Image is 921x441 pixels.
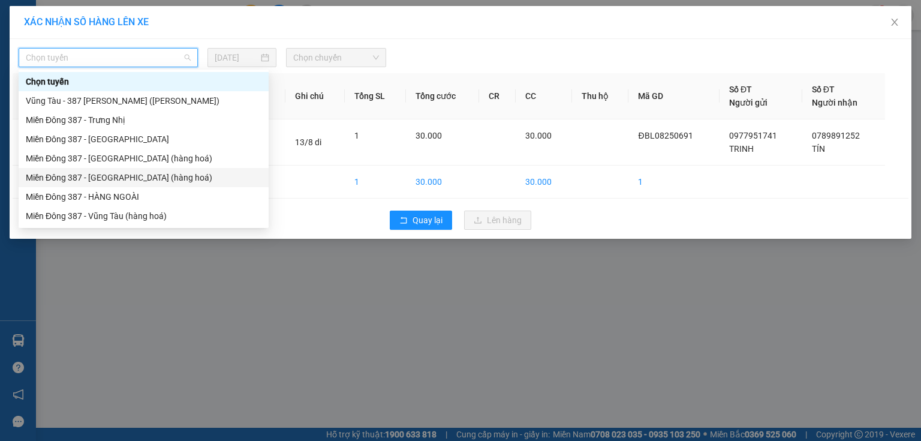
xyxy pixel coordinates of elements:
div: Miền Đông 387 - Bà Rịa (hàng hoá) [19,168,269,187]
span: Quay lại [413,214,443,227]
th: Ghi chú [285,73,344,119]
th: CC [516,73,572,119]
th: Mã GD [628,73,720,119]
td: 30.000 [406,166,479,199]
th: CR [479,73,516,119]
span: Người nhận [812,98,857,107]
span: 13/8 di [295,137,321,147]
td: 1 [345,166,406,199]
span: TRINH [729,144,754,154]
th: STT [13,73,55,119]
td: 1 [628,166,720,199]
span: 30.000 [416,131,442,140]
div: Miền Đông 387 - HÀNG NGOÀI [19,187,269,206]
div: Miền Đông 387 - [GEOGRAPHIC_DATA] (hàng hoá) [26,171,261,184]
span: 1 [354,131,359,140]
div: Miền Đông 387 - [GEOGRAPHIC_DATA] [26,133,261,146]
td: 1 [13,119,55,166]
div: Chọn tuyến [19,72,269,91]
span: 30.000 [525,131,552,140]
span: close [890,17,899,27]
th: Thu hộ [572,73,629,119]
div: Miền Đông 387 - Long Hải (hàng hoá) [19,149,269,168]
span: rollback [399,216,408,226]
button: rollbackQuay lại [390,211,452,230]
div: Miền Đông 387 - Vũng Tàu (hàng hoá) [19,206,269,226]
div: Miền Đông 387 - [GEOGRAPHIC_DATA] (hàng hoá) [26,152,261,165]
div: Miền Đông 387 - Trưng Nhị [19,110,269,130]
span: Chọn chuyến [293,49,380,67]
div: Vũng Tàu - 387 Đinh Bộ Lĩnh (Hàng Hoá) [19,91,269,110]
span: Số ĐT [812,85,835,94]
div: Miền Đông 387 - Vũng Tàu (hàng hoá) [26,209,261,223]
span: ĐBL08250691 [638,131,693,140]
span: Người gửi [729,98,767,107]
button: Close [878,6,911,40]
span: Số ĐT [729,85,752,94]
td: 30.000 [516,166,572,199]
span: Chọn tuyến [26,49,191,67]
span: XÁC NHẬN SỐ HÀNG LÊN XE [24,16,149,28]
th: Tổng cước [406,73,479,119]
div: Vũng Tàu - 387 [PERSON_NAME] ([PERSON_NAME]) [26,94,261,107]
button: uploadLên hàng [464,211,531,230]
input: 13/08/2025 [215,51,258,64]
span: TÍN [812,144,825,154]
span: 0977951741 [729,131,777,140]
th: Tổng SL [345,73,406,119]
div: Miền Đông 387 - Nhơn Trạch [19,130,269,149]
div: Chọn tuyến [26,75,261,88]
div: Miền Đông 387 - HÀNG NGOÀI [26,190,261,203]
div: Miền Đông 387 - Trưng Nhị [26,113,261,127]
span: 0789891252 [812,131,860,140]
